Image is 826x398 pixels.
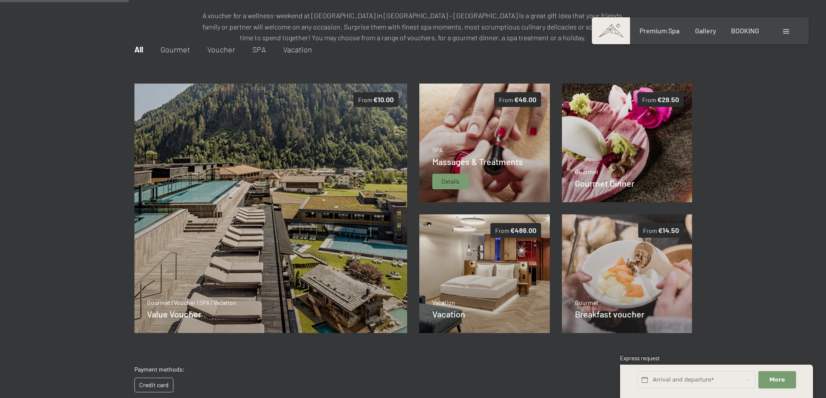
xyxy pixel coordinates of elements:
[758,371,796,389] button: More
[695,26,716,35] a: Gallery
[731,26,759,35] a: BOOKING
[620,355,660,362] span: Express request
[770,376,785,384] span: More
[640,26,679,35] a: Premium Spa
[196,10,630,43] p: A voucher for a wellness-weekend at [GEOGRAPHIC_DATA] in [GEOGRAPHIC_DATA] – [GEOGRAPHIC_DATA] is...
